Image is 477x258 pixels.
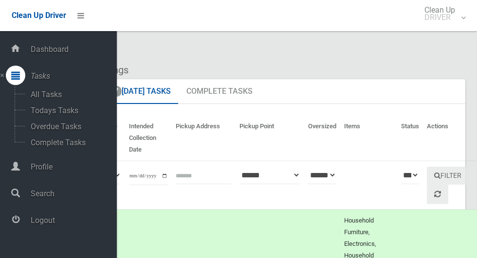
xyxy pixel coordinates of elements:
[304,116,340,161] th: Oversized
[12,11,66,20] span: Clean Up Driver
[340,116,397,161] th: Items
[28,122,109,131] span: Overdue Tasks
[397,116,423,161] th: Status
[424,14,455,21] small: DRIVER
[28,138,109,147] span: Complete Tasks
[125,116,172,161] th: Intended Collection Date
[28,90,109,99] span: All Tasks
[28,106,109,115] span: Todays Tasks
[28,216,117,225] span: Logout
[172,116,236,161] th: Pickup Address
[28,45,117,54] span: Dashboard
[420,6,465,21] span: Clean Up
[179,79,260,104] a: Complete Tasks
[99,79,178,104] a: 47[DATE] Tasks
[28,71,117,81] span: Tasks
[28,189,117,198] span: Search
[12,8,66,23] a: Clean Up Driver
[427,167,469,185] button: Filter
[28,162,117,172] span: Profile
[236,116,304,161] th: Pickup Point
